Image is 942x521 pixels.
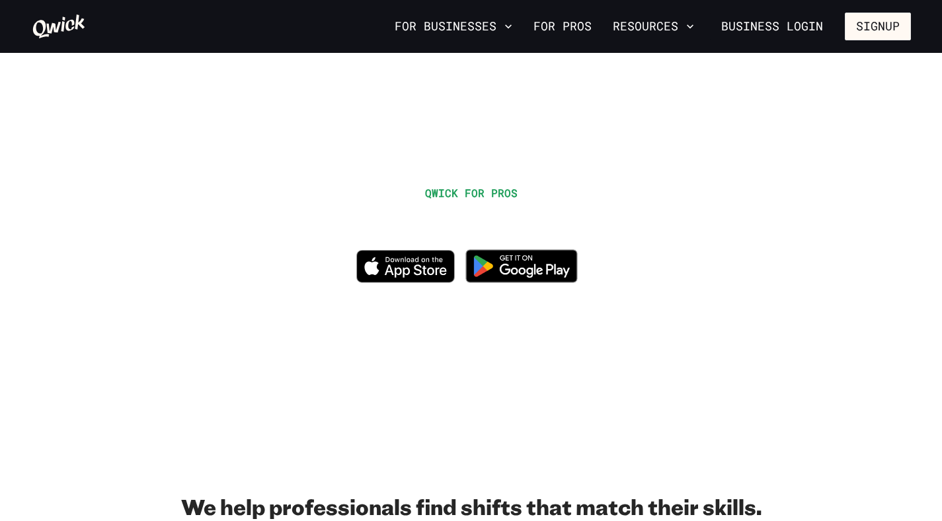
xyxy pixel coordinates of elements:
[710,13,834,40] a: Business Login
[425,186,518,200] span: QWICK FOR PROS
[845,13,911,40] button: Signup
[356,272,455,286] a: Download on the App Store
[528,15,597,38] a: For Pros
[32,493,911,520] h2: We help professionals find shifts that match their skills.
[608,15,699,38] button: Resources
[457,241,586,291] img: Get it on Google Play
[177,206,765,236] h1: WORK IN HOSPITALITY, WHENEVER YOU WANT.
[389,15,518,38] button: For Businesses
